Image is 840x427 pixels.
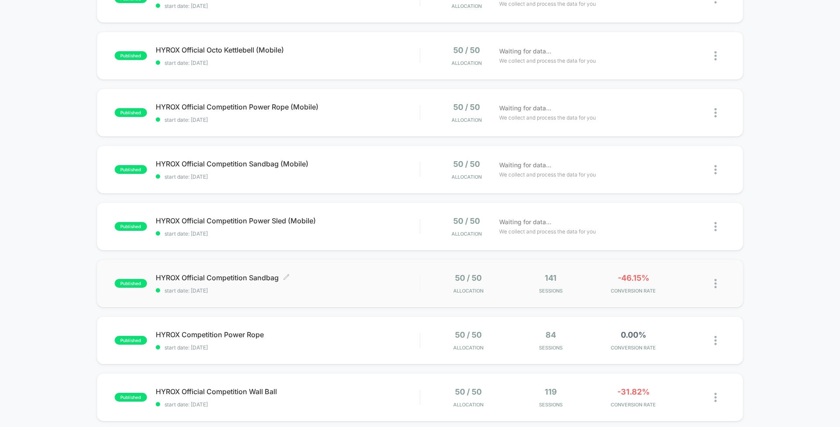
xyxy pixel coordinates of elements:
[451,60,482,66] span: Allocation
[156,287,420,294] span: start date: [DATE]
[115,108,147,117] span: published
[451,174,482,180] span: Allocation
[455,273,482,282] span: 50 / 50
[156,401,420,408] span: start date: [DATE]
[617,387,650,396] span: -31.82%
[545,273,556,282] span: 141
[156,3,420,9] span: start date: [DATE]
[453,402,483,408] span: Allocation
[499,217,551,227] span: Waiting for data...
[156,344,420,351] span: start date: [DATE]
[594,288,672,294] span: CONVERSION RATE
[453,345,483,351] span: Allocation
[714,108,717,117] img: close
[156,60,420,66] span: start date: [DATE]
[451,3,482,9] span: Allocation
[512,288,590,294] span: Sessions
[714,222,717,231] img: close
[455,387,482,396] span: 50 / 50
[451,231,482,237] span: Allocation
[499,103,551,113] span: Waiting for data...
[115,165,147,174] span: published
[156,387,420,396] span: HYROX Official Competition Wall Ball
[451,117,482,123] span: Allocation
[156,230,420,237] span: start date: [DATE]
[156,216,420,225] span: HYROX Official Competition Power Sled (Mobile)
[115,222,147,231] span: published
[512,402,590,408] span: Sessions
[621,330,646,339] span: 0.00%
[453,216,480,226] span: 50 / 50
[499,227,596,236] span: We collect and process the data for you
[115,51,147,60] span: published
[618,273,649,282] span: -46.15%
[714,336,717,345] img: close
[156,273,420,282] span: HYROX Official Competition Sandbag
[115,279,147,288] span: published
[156,102,420,111] span: HYROX Official Competition Power Rope (Mobile)
[714,165,717,174] img: close
[156,330,420,339] span: HYROX Competition Power Rope
[714,393,717,402] img: close
[156,46,420,54] span: HYROX Official Octo Kettlebell (Mobile)
[453,159,480,169] span: 50 / 50
[714,279,717,288] img: close
[499,170,596,179] span: We collect and process the data for you
[453,288,483,294] span: Allocation
[156,159,420,168] span: HYROX Official Competition Sandbag (Mobile)
[156,116,420,123] span: start date: [DATE]
[499,113,596,122] span: We collect and process the data for you
[453,102,480,112] span: 50 / 50
[714,51,717,60] img: close
[453,46,480,55] span: 50 / 50
[512,345,590,351] span: Sessions
[115,393,147,402] span: published
[455,330,482,339] span: 50 / 50
[156,173,420,180] span: start date: [DATE]
[499,56,596,65] span: We collect and process the data for you
[594,402,672,408] span: CONVERSION RATE
[545,387,557,396] span: 119
[499,160,551,170] span: Waiting for data...
[499,46,551,56] span: Waiting for data...
[594,345,672,351] span: CONVERSION RATE
[115,336,147,345] span: published
[546,330,556,339] span: 84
